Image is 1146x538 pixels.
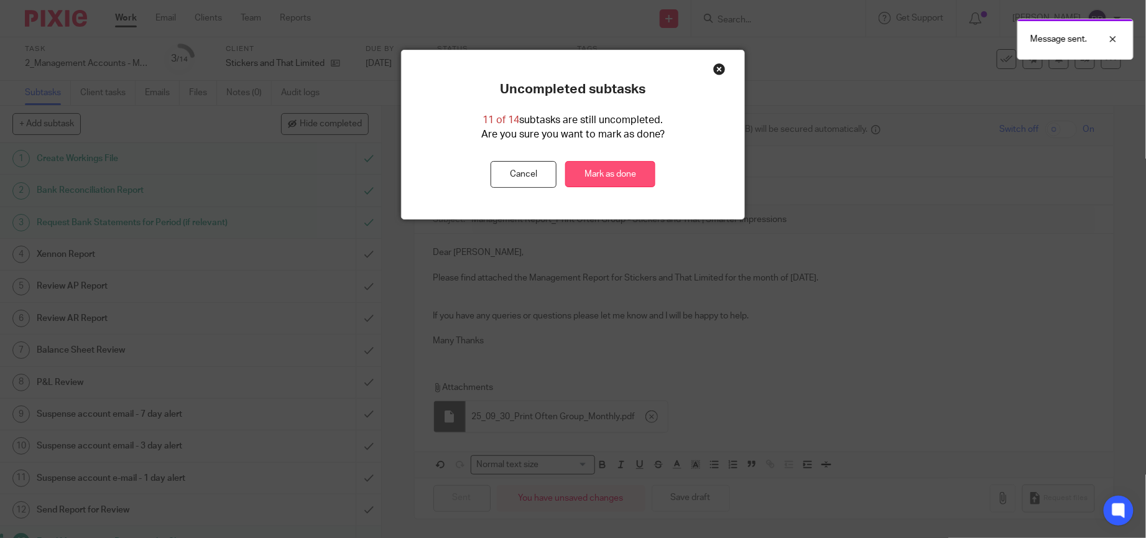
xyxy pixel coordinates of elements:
[481,128,665,142] p: Are you sure you want to mark as done?
[1030,33,1087,45] p: Message sent.
[491,161,557,188] button: Cancel
[565,161,655,188] a: Mark as done
[713,63,726,75] div: Close this dialog window
[483,113,663,128] p: subtasks are still uncompleted.
[483,115,519,125] span: 11 of 14
[500,81,645,98] p: Uncompleted subtasks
